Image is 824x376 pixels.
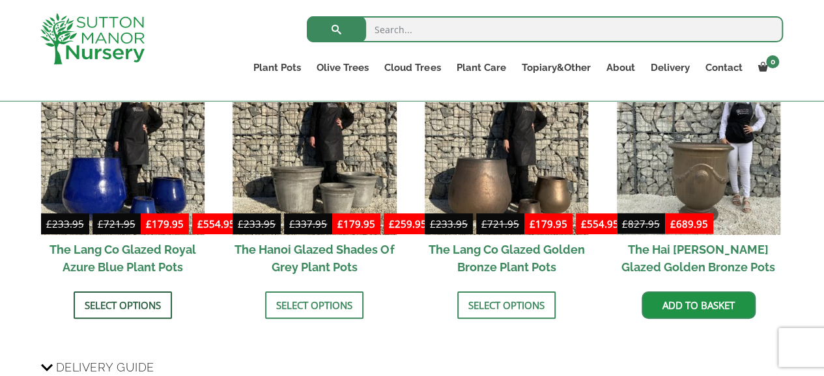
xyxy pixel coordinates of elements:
[481,217,487,230] span: £
[41,72,205,282] a: Sale! £233.95-£721.95 £179.95-£554.95 The Lang Co Glazed Royal Azure Blue Plant Pots
[98,217,135,230] bdi: 721.95
[617,72,780,282] a: Sale! The Hai [PERSON_NAME] Glazed Golden Bronze Pots
[46,217,84,230] bdi: 233.95
[265,291,363,319] a: Select options for “The Hanoi Glazed Shades Of Grey Plant Pots”
[40,13,145,64] img: logo
[642,291,756,319] a: Add to basket: “The Hai Duong Glazed Golden Bronze Pots”
[309,59,376,77] a: Olive Trees
[425,216,524,235] del: -
[146,217,152,230] span: £
[425,235,588,282] h2: The Lang Co Glazed Golden Bronze Plant Pots
[750,59,783,77] a: 0
[233,72,396,282] a: Sale! £233.95-£337.95 £179.95-£259.95 The Hanoi Glazed Shades Of Grey Plant Pots
[289,217,295,230] span: £
[430,217,468,230] bdi: 233.95
[197,217,235,230] bdi: 554.95
[46,217,52,230] span: £
[41,235,205,282] h2: The Lang Co Glazed Royal Azure Blue Plant Pots
[581,217,619,230] bdi: 554.95
[622,217,628,230] span: £
[448,59,513,77] a: Plant Care
[430,217,436,230] span: £
[74,291,172,319] a: Select options for “The Lang Co Glazed Royal Azure Blue Plant Pots”
[332,216,432,235] ins: -
[513,59,598,77] a: Topiary&Other
[141,216,240,235] ins: -
[766,55,779,68] span: 0
[617,235,780,282] h2: The Hai [PERSON_NAME] Glazed Golden Bronze Pots
[238,217,276,230] bdi: 233.95
[238,217,244,230] span: £
[425,72,588,282] a: Sale! £233.95-£721.95 £179.95-£554.95 The Lang Co Glazed Golden Bronze Plant Pots
[337,217,343,230] span: £
[98,217,104,230] span: £
[581,217,587,230] span: £
[289,217,327,230] bdi: 337.95
[617,72,780,235] img: The Hai Duong Glazed Golden Bronze Pots
[246,59,309,77] a: Plant Pots
[530,217,535,230] span: £
[670,217,708,230] bdi: 689.95
[376,59,448,77] a: Cloud Trees
[307,16,783,42] input: Search...
[481,217,519,230] bdi: 721.95
[233,72,396,235] img: The Hanoi Glazed Shades Of Grey Plant Pots
[389,217,395,230] span: £
[233,235,396,282] h2: The Hanoi Glazed Shades Of Grey Plant Pots
[197,217,203,230] span: £
[670,217,676,230] span: £
[425,72,588,235] img: The Lang Co Glazed Golden Bronze Plant Pots
[389,217,427,230] bdi: 259.95
[337,217,375,230] bdi: 179.95
[598,59,642,77] a: About
[233,216,332,235] del: -
[524,216,624,235] ins: -
[41,216,141,235] del: -
[530,217,567,230] bdi: 179.95
[697,59,750,77] a: Contact
[41,72,205,235] img: The Lang Co Glazed Royal Azure Blue Plant Pots
[146,217,184,230] bdi: 179.95
[457,291,556,319] a: Select options for “The Lang Co Glazed Golden Bronze Plant Pots”
[622,217,660,230] bdi: 827.95
[642,59,697,77] a: Delivery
